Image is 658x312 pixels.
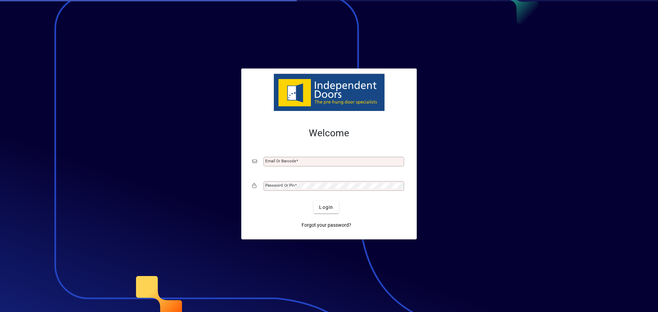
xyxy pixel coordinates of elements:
button: Login [314,201,339,213]
h2: Welcome [252,127,406,139]
span: Login [319,204,333,211]
mat-label: Password or Pin [265,183,295,188]
span: Forgot your password? [302,222,351,229]
a: Forgot your password? [299,219,354,231]
mat-label: Email or Barcode [265,159,296,163]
